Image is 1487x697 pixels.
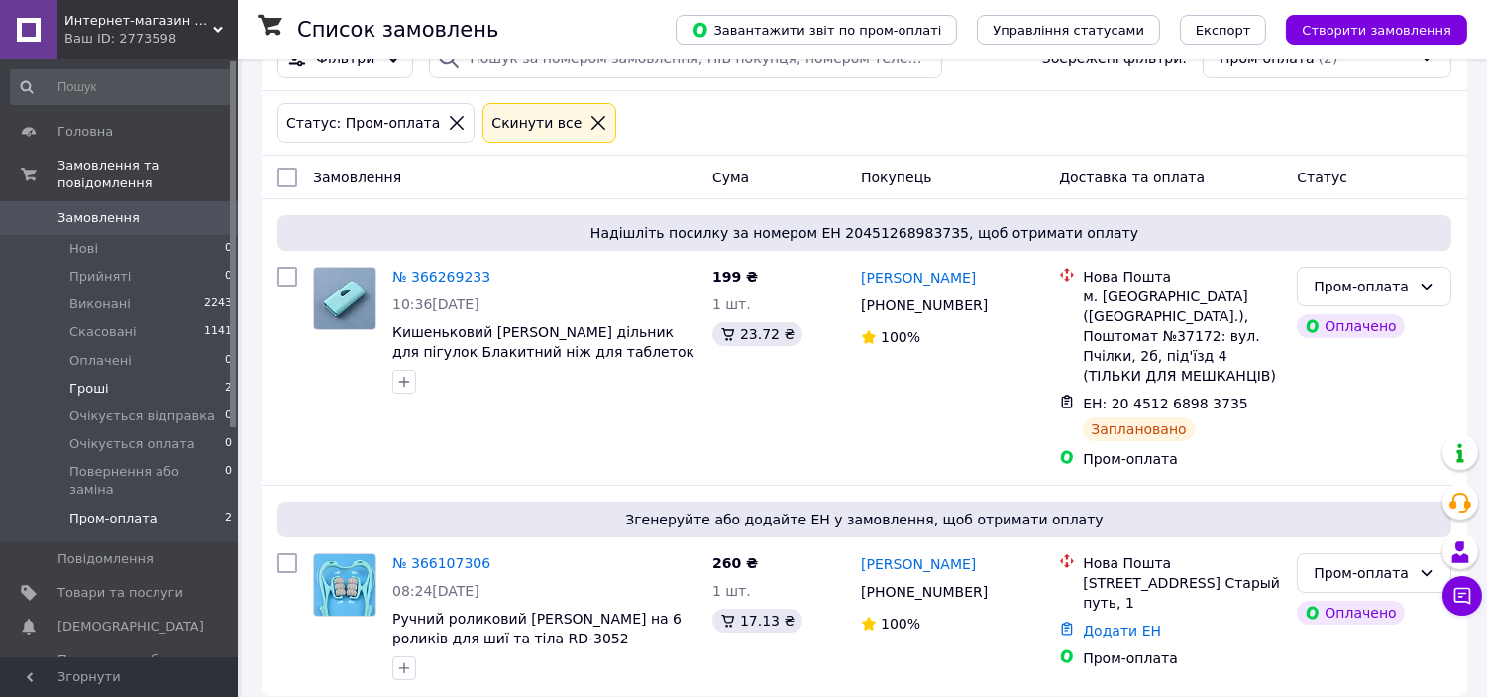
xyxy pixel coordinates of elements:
div: [PHONE_NUMBER] [857,578,992,606]
span: Управління статусами [993,23,1144,38]
span: 0 [225,435,232,453]
span: 1 шт. [712,296,751,312]
span: ЕН: 20 4512 6898 3735 [1083,396,1248,411]
a: Фото товару [313,553,376,617]
span: Повернення або заміна [69,463,225,499]
button: Управління статусами [977,15,1160,45]
div: Нова Пошта [1083,267,1281,287]
a: Фото товару [313,267,376,330]
span: 0 [225,407,232,425]
a: [PERSON_NAME] [861,554,976,574]
span: [DEMOGRAPHIC_DATA] [57,618,204,636]
div: м. [GEOGRAPHIC_DATA] ([GEOGRAPHIC_DATA].), Поштомат №37172: вул. Пчілки, 2б, під'їзд 4 (ТІЛЬКИ ДЛ... [1083,287,1281,386]
button: Завантажити звіт по пром-оплаті [676,15,957,45]
a: [PERSON_NAME] [861,268,976,288]
span: Нові [69,240,98,258]
span: Товари та послуги [57,584,183,602]
div: [STREET_ADDRESS] Старый путь, 1 [1083,573,1281,613]
div: Пром-оплата [1314,562,1411,584]
div: Оплачено [1297,314,1404,338]
button: Створити замовлення [1286,15,1467,45]
img: Фото товару [314,554,375,616]
div: [PHONE_NUMBER] [857,291,992,319]
span: 260 ₴ [712,555,758,571]
span: Скасовані [69,323,137,341]
div: Пром-оплата [1083,648,1281,668]
span: 100% [881,616,920,632]
span: 1141 [204,323,232,341]
span: 10:36[DATE] [392,296,479,312]
div: 23.72 ₴ [712,322,802,346]
a: № 366107306 [392,555,490,571]
span: 0 [225,352,232,370]
div: Пром-оплата [1314,276,1411,297]
a: Створити замовлення [1266,21,1467,37]
span: 100% [881,329,920,345]
button: Чат з покупцем [1442,576,1482,616]
div: Cкинути все [487,112,585,134]
span: Згенеруйте або додайте ЕН у замовлення, щоб отримати оплату [285,510,1443,529]
span: Замовлення та повідомлення [57,157,238,192]
div: Статус: Пром-оплата [282,112,444,134]
span: Головна [57,123,113,141]
span: Повідомлення [57,550,154,568]
div: Пром-оплата [1083,449,1281,469]
span: Створити замовлення [1302,23,1451,38]
span: Оплачені [69,352,132,370]
a: Кишеньковий [PERSON_NAME] дільник для пігулок Блакитний ніж для таблеток [392,324,694,360]
span: 0 [225,240,232,258]
input: Пошук [10,69,234,105]
span: Гроші [69,380,109,398]
a: Ручний роликовий [PERSON_NAME] на 6 роликів для шиї та тіла RD-3052 Масажер для зняття втоми та н... [392,611,682,686]
span: Доставка та оплата [1059,170,1205,185]
div: Ваш ID: 2773598 [64,30,238,48]
span: 0 [225,268,232,286]
span: 2 [225,380,232,398]
span: Покупець [861,170,931,185]
div: Заплановано [1083,417,1195,441]
a: № 366269233 [392,269,490,285]
span: 1 шт. [712,583,751,599]
span: 2243 [204,295,232,313]
div: Нова Пошта [1083,553,1281,573]
span: 08:24[DATE] [392,583,479,599]
span: Статус [1297,170,1347,185]
span: Прийняті [69,268,131,286]
span: Виконані [69,295,131,313]
div: 17.13 ₴ [712,609,802,633]
span: Завантажити звіт по пром-оплаті [691,21,941,39]
span: Показники роботи компанії [57,651,183,687]
span: 0 [225,463,232,499]
span: Очікується оплата [69,435,195,453]
a: Додати ЕН [1083,623,1161,639]
span: Cума [712,170,749,185]
button: Експорт [1180,15,1267,45]
span: Замовлення [313,170,401,185]
span: Пром-оплата [69,510,158,527]
span: 2 [225,510,232,527]
img: Фото товару [314,268,375,329]
span: Надішліть посилку за номером ЕН 20451268983735, щоб отримати оплату [285,223,1443,243]
span: 199 ₴ [712,269,758,285]
span: Интернет-магазин "АТМ" [64,12,213,30]
div: Оплачено [1297,601,1404,625]
span: Експорт [1196,23,1251,38]
span: Замовлення [57,209,140,227]
span: Очікується відправка [69,407,215,425]
h1: Список замовлень [297,18,498,42]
